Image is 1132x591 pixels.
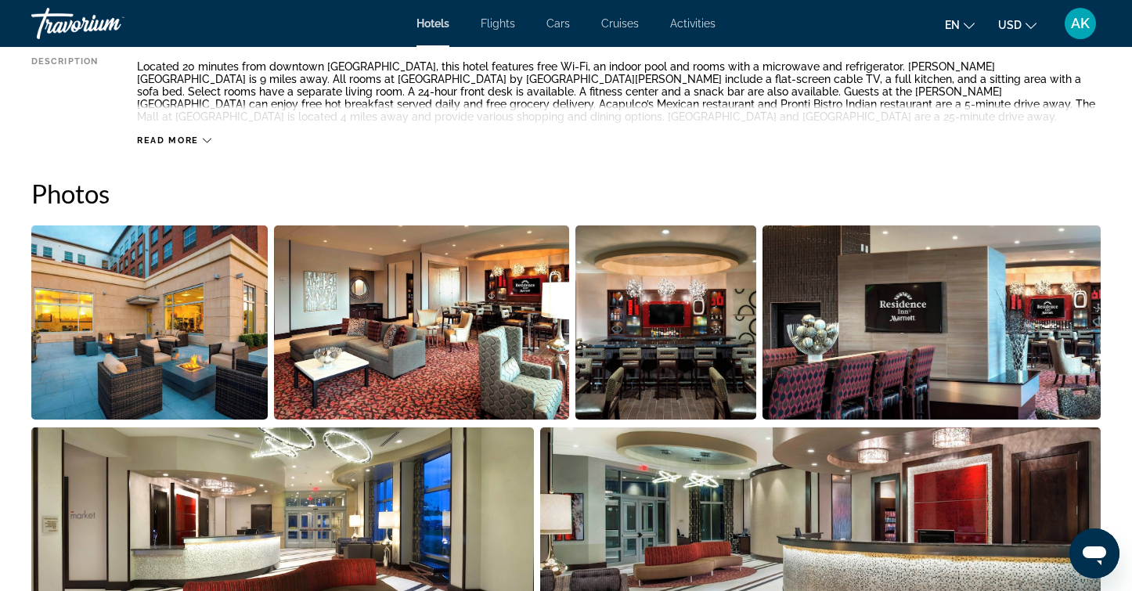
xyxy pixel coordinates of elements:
div: Description [31,56,98,127]
p: Located 20 minutes from downtown [GEOGRAPHIC_DATA], this hotel features free Wi-Fi, an indoor poo... [137,60,1101,123]
button: User Menu [1060,7,1101,40]
button: Open full-screen image slider [274,225,569,420]
h2: Photos [31,178,1101,209]
span: AK [1071,16,1090,31]
a: Travorium [31,3,188,44]
span: en [945,19,960,31]
button: Read more [137,135,211,146]
span: USD [998,19,1022,31]
button: Change language [945,13,975,36]
span: Read more [137,135,199,146]
button: Change currency [998,13,1036,36]
a: Activities [670,17,716,30]
a: Cruises [601,17,639,30]
button: Open full-screen image slider [575,225,757,420]
a: Hotels [416,17,449,30]
button: Open full-screen image slider [762,225,1101,420]
a: Cars [546,17,570,30]
a: Flights [481,17,515,30]
iframe: Bouton de lancement de la fenêtre de messagerie [1069,528,1119,578]
button: Open full-screen image slider [31,225,268,420]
